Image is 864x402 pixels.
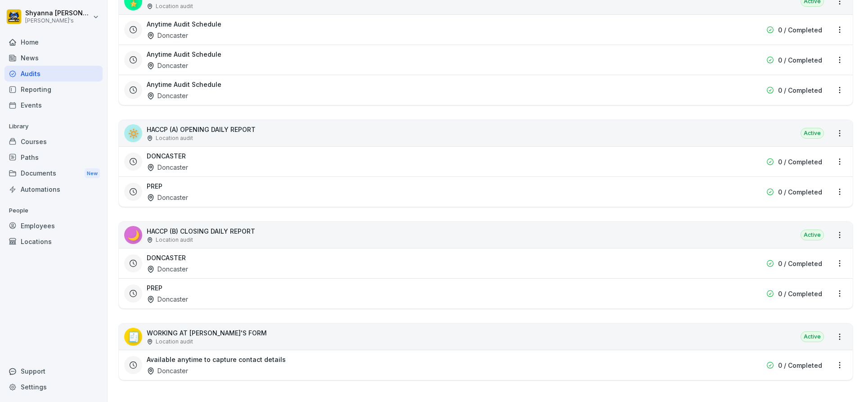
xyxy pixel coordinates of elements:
[156,134,193,142] p: Location audit
[147,91,188,100] div: Doncaster
[156,2,193,10] p: Location audit
[4,149,103,165] a: Paths
[85,168,100,179] div: New
[147,163,188,172] div: Doncaster
[25,18,91,24] p: [PERSON_NAME]'s
[147,264,188,274] div: Doncaster
[4,34,103,50] a: Home
[147,125,256,134] p: HACCP (A) OPENING DAILY REPORT
[4,97,103,113] a: Events
[147,61,188,70] div: Doncaster
[147,193,188,202] div: Doncaster
[801,331,824,342] div: Active
[147,283,162,293] h3: PREP
[778,25,822,35] p: 0 / Completed
[4,203,103,218] p: People
[124,328,142,346] div: 🧾
[4,66,103,81] a: Audits
[778,259,822,268] p: 0 / Completed
[778,55,822,65] p: 0 / Completed
[124,226,142,244] div: 🌙
[147,80,221,89] h3: Anytime Audit Schedule
[801,128,824,139] div: Active
[147,31,188,40] div: Doncaster
[4,165,103,182] div: Documents
[778,187,822,197] p: 0 / Completed
[4,218,103,234] a: Employees
[147,355,286,364] h3: Available anytime to capture contact details
[4,50,103,66] a: News
[4,134,103,149] a: Courses
[147,181,162,191] h3: PREP
[778,289,822,298] p: 0 / Completed
[778,361,822,370] p: 0 / Completed
[147,226,255,236] p: HACCP (B) CLOSING DAILY REPORT
[147,328,267,338] p: WORKING AT [PERSON_NAME]'S FORM
[25,9,91,17] p: Shyanna [PERSON_NAME]
[147,366,188,375] div: Doncaster
[4,234,103,249] a: Locations
[147,151,186,161] h3: DONCASTER
[4,119,103,134] p: Library
[156,236,193,244] p: Location audit
[778,86,822,95] p: 0 / Completed
[147,294,188,304] div: Doncaster
[801,230,824,240] div: Active
[778,157,822,167] p: 0 / Completed
[4,363,103,379] div: Support
[156,338,193,346] p: Location audit
[147,50,221,59] h3: Anytime Audit Schedule
[4,165,103,182] a: DocumentsNew
[147,253,186,262] h3: DONCASTER
[4,181,103,197] a: Automations
[147,19,221,29] h3: Anytime Audit Schedule
[4,379,103,395] a: Settings
[124,124,142,142] div: 🔅
[4,81,103,97] a: Reporting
